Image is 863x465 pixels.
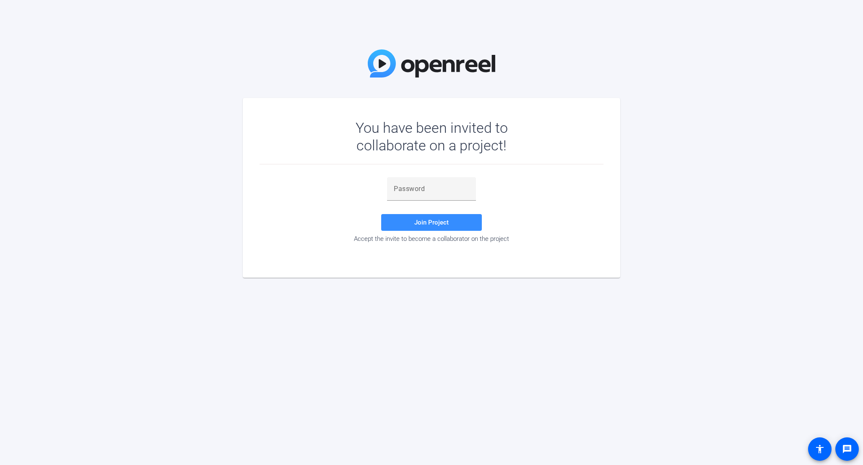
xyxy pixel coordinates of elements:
button: Join Project [381,214,482,231]
input: Password [394,184,469,194]
span: Join Project [414,219,449,226]
div: Accept the invite to become a collaborator on the project [260,235,603,243]
mat-icon: accessibility [815,444,825,454]
mat-icon: message [842,444,852,454]
img: OpenReel Logo [368,49,495,77]
div: You have been invited to collaborate on a project! [331,119,532,154]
